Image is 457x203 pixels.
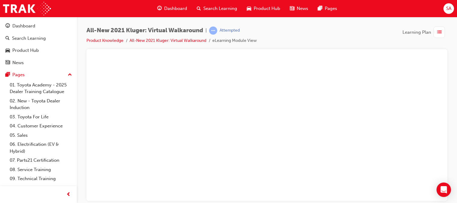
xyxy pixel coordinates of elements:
span: Dashboard [164,5,187,12]
a: 06. Electrification (EV & Hybrid) [7,140,74,156]
span: Search Learning [203,5,237,12]
span: car-icon [5,48,10,53]
button: Learning Plan [402,27,447,38]
li: eLearning Module View [212,37,257,44]
a: news-iconNews [285,2,313,15]
a: 03. Toyota For Life [7,112,74,122]
a: pages-iconPages [313,2,342,15]
button: SA [443,3,454,14]
span: news-icon [290,5,294,12]
span: search-icon [5,36,10,41]
div: Open Intercom Messenger [437,183,451,197]
a: guage-iconDashboard [152,2,192,15]
a: Search Learning [2,33,74,44]
a: 05. Sales [7,131,74,140]
a: 02. New - Toyota Dealer Induction [7,96,74,112]
span: search-icon [197,5,201,12]
span: guage-icon [157,5,162,12]
span: SA [446,5,451,12]
span: News [297,5,308,12]
span: learningRecordVerb_ATTEMPT-icon [209,27,217,35]
span: guage-icon [5,23,10,29]
a: Dashboard [2,20,74,32]
div: Product Hub [12,47,39,54]
span: Product Hub [254,5,280,12]
a: All-New 2021 Kluger: Virtual Walkaround [130,38,206,43]
a: 10. TUNE Rev-Up Training [7,183,74,193]
span: pages-icon [318,5,322,12]
a: News [2,57,74,68]
span: up-icon [68,71,72,79]
span: Learning Plan [402,29,431,36]
a: car-iconProduct Hub [242,2,285,15]
div: News [12,59,24,66]
span: prev-icon [66,191,71,198]
a: search-iconSearch Learning [192,2,242,15]
span: news-icon [5,60,10,66]
a: Product Knowledge [86,38,124,43]
a: 09. Technical Training [7,174,74,183]
a: Product Hub [2,45,74,56]
span: car-icon [247,5,251,12]
span: All-New 2021 Kluger: Virtual Walkaround [86,27,203,34]
span: list-icon [437,29,442,36]
button: Pages [2,69,74,80]
button: DashboardSearch LearningProduct HubNews [2,19,74,69]
a: 07. Parts21 Certification [7,156,74,165]
a: 01. Toyota Academy - 2025 Dealer Training Catalogue [7,80,74,96]
div: Attempted [220,28,240,33]
div: Dashboard [12,23,35,30]
a: 08. Service Training [7,165,74,174]
img: Trak [3,2,51,15]
span: pages-icon [5,72,10,78]
span: | [205,27,207,34]
div: Search Learning [12,35,46,42]
div: Pages [12,71,25,78]
span: Pages [325,5,337,12]
a: 04. Customer Experience [7,121,74,131]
